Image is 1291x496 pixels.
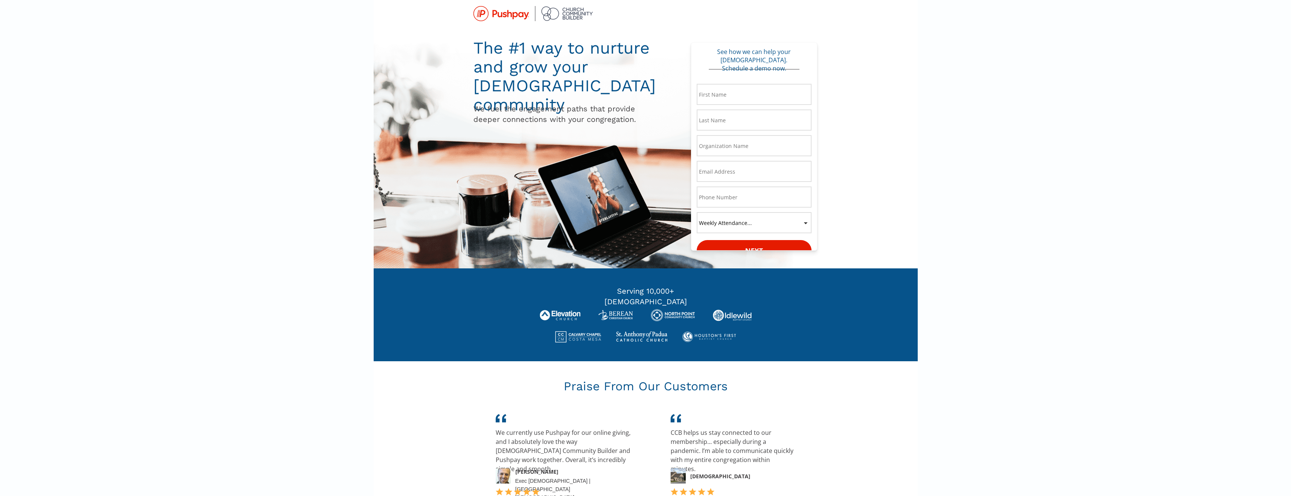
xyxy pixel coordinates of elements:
[697,109,812,131] input: Last Name
[690,473,750,480] span: [DEMOGRAPHIC_DATA]
[473,104,636,124] span: We fuel the engagement paths that provide deeper connections with your congregation.
[515,468,558,475] span: [PERSON_NAME]
[496,428,631,473] span: We currently use Pushpay for our online giving, and I absolutely love the way [DEMOGRAPHIC_DATA] ...
[697,161,812,182] input: Email Address
[697,135,812,156] input: Organization Name
[697,84,812,105] input: First Name
[722,64,786,72] span: Schedule a demo now.
[697,186,812,208] input: Phone Number
[564,379,728,393] span: Praise From Our Customers
[473,38,656,114] span: The #1 way to nurture and grow your [DEMOGRAPHIC_DATA] community
[697,240,812,261] button: Next
[717,48,791,64] span: See how we can help your [DEMOGRAPHIC_DATA].
[671,428,793,473] span: CCB helps us stay connected to our membership... especially during a pandemic. I’m able to commun...
[605,287,687,306] span: Serving 10,000+ [DEMOGRAPHIC_DATA]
